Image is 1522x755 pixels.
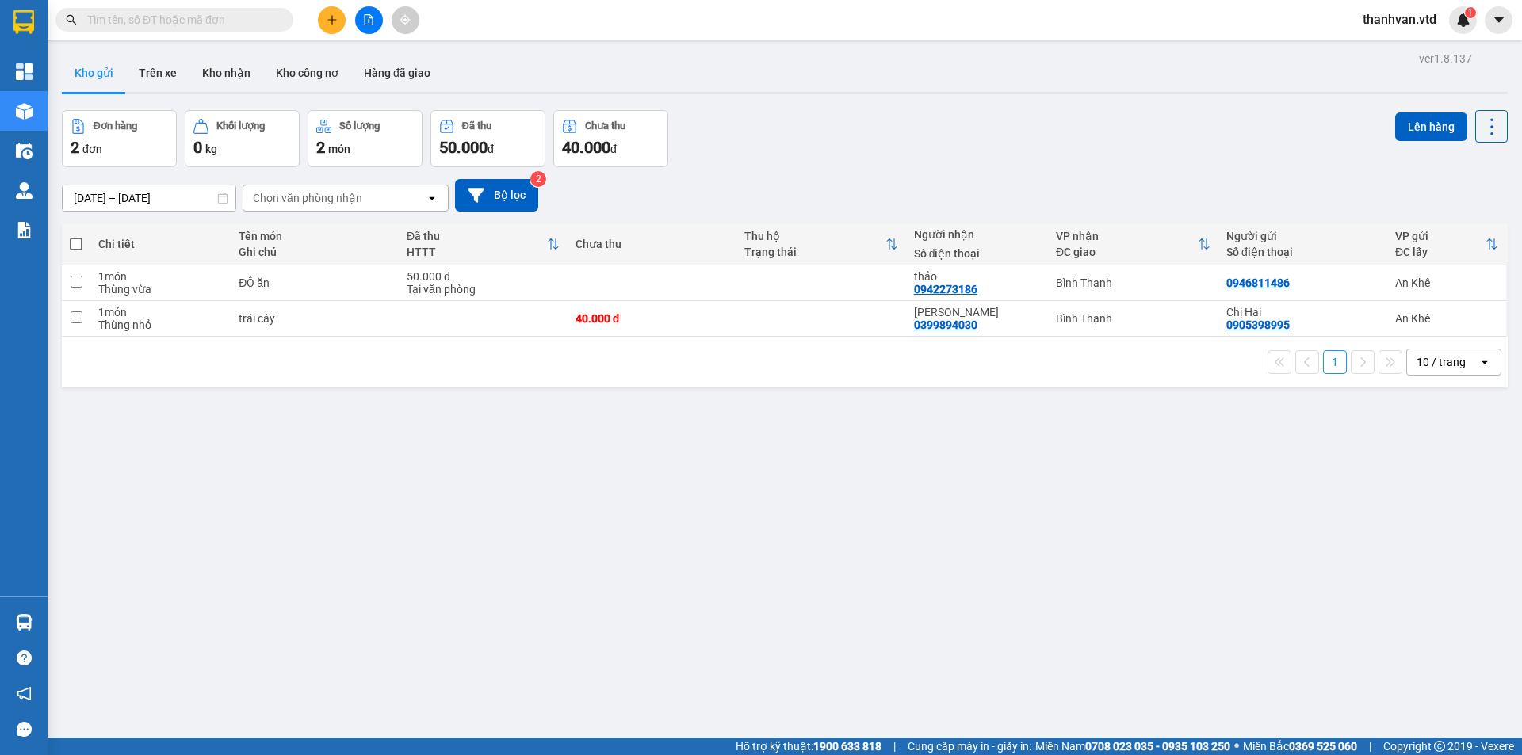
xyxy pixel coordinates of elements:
div: 1 món [98,306,223,318]
div: 0399894030 [914,318,977,331]
span: đ [610,143,617,155]
div: ĐỒ ăn [239,276,391,289]
div: Khối lượng [216,120,265,132]
div: 0942273186 [914,283,977,296]
svg: open [1478,356,1491,368]
button: Trên xe [126,54,189,92]
span: 0 [193,138,202,157]
span: đ [488,143,494,155]
div: 0946811486 [1226,276,1290,289]
div: Chọn văn phòng nhận [253,190,362,206]
img: warehouse-icon [16,182,33,199]
div: ver 1.8.137 [1419,50,1472,67]
img: icon-new-feature [1456,13,1470,27]
div: Tại văn phòng [407,283,560,296]
div: 40.000 đ [576,312,728,325]
div: Số điện thoại [1226,246,1379,258]
div: Chị Hai [1226,306,1379,318]
input: Tìm tên, số ĐT hoặc mã đơn [87,11,274,29]
span: plus [327,14,338,25]
div: Chi tiết [98,238,223,250]
span: đơn [82,143,102,155]
span: caret-down [1492,13,1506,27]
span: 1 [1467,7,1473,18]
button: file-add [355,6,383,34]
div: Tên món [239,230,391,242]
sup: 1 [1465,7,1476,18]
button: caret-down [1485,6,1512,34]
img: warehouse-icon [16,103,33,120]
div: Số lượng [339,120,380,132]
div: An Khê [1395,312,1498,325]
button: Kho gửi [62,54,126,92]
div: 50.000 đ [407,270,560,283]
span: 50.000 [439,138,488,157]
div: Đã thu [462,120,491,132]
span: file-add [363,14,374,25]
button: Kho nhận [189,54,263,92]
button: aim [392,6,419,34]
th: Toggle SortBy [1048,223,1218,265]
span: Miền Bắc [1243,738,1357,755]
span: search [66,14,77,25]
button: Khối lượng0kg [185,110,300,167]
span: Miền Nam [1035,738,1230,755]
strong: 0369 525 060 [1289,740,1357,753]
img: dashboard-icon [16,63,33,80]
div: Thùng nhỏ [98,318,223,331]
span: 2 [71,138,79,157]
div: Chưa thu [585,120,625,132]
span: Hỗ trợ kỹ thuật: [736,738,881,755]
th: Toggle SortBy [1387,223,1506,265]
button: 1 [1323,350,1347,374]
span: copyright [1434,741,1445,752]
div: An Khê [1395,276,1498,289]
div: Số điện thoại [914,247,1040,260]
img: logo-vxr [13,10,34,34]
div: lê anh [914,306,1040,318]
div: Đơn hàng [94,120,137,132]
div: VP gửi [1395,230,1486,242]
span: 40.000 [562,138,610,157]
span: message [17,722,32,737]
button: Đã thu50.000đ [430,110,545,167]
div: Thùng vừa [98,283,223,296]
span: kg [205,143,217,155]
sup: 2 [530,171,546,187]
div: Bình Thạnh [1056,312,1210,325]
div: 10 / trang [1417,354,1466,370]
div: Đã thu [407,230,547,242]
th: Toggle SortBy [399,223,568,265]
img: solution-icon [16,222,33,238]
span: | [893,738,896,755]
div: thảo [914,270,1040,283]
div: Người gửi [1226,230,1379,242]
div: VP nhận [1056,230,1198,242]
div: Bình Thạnh [1056,276,1210,289]
div: Ghi chú [239,246,391,258]
button: Đơn hàng2đơn [62,110,177,167]
div: trái cây [239,312,391,325]
span: aim [400,14,411,25]
div: Thu hộ [744,230,885,242]
span: question-circle [17,650,32,665]
div: HTTT [407,246,547,258]
span: món [328,143,350,155]
span: ⚪️ [1234,743,1239,749]
button: Hàng đã giao [351,54,443,92]
div: 0905398995 [1226,318,1290,331]
div: Trạng thái [744,246,885,258]
button: Số lượng2món [308,110,423,167]
div: Người nhận [914,228,1040,241]
span: notification [17,686,32,701]
button: Lên hàng [1395,112,1467,141]
strong: 1900 633 818 [813,740,881,753]
input: Select a date range. [63,185,235,211]
div: 1 món [98,270,223,283]
span: thanhvan.vtd [1350,10,1449,29]
th: Toggle SortBy [736,223,905,265]
div: Chưa thu [576,238,728,250]
span: Cung cấp máy in - giấy in: [908,738,1031,755]
button: plus [318,6,346,34]
div: ĐC lấy [1395,246,1486,258]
